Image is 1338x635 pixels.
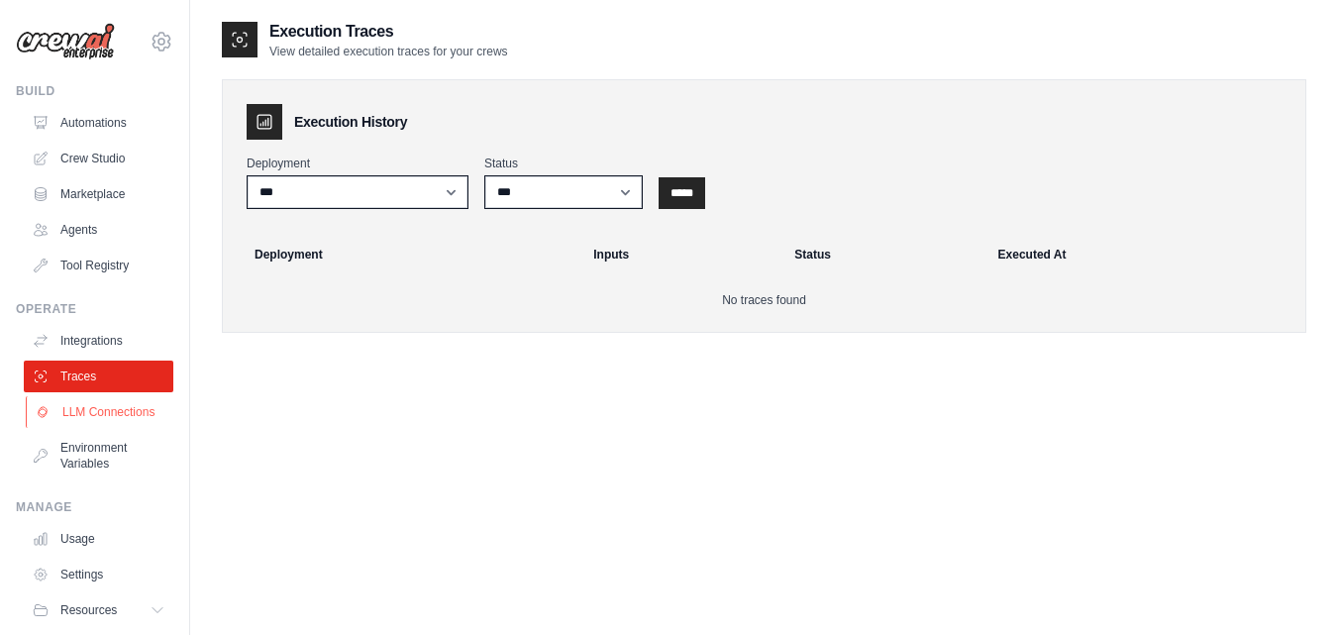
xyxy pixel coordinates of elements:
a: Marketplace [24,178,173,210]
div: Operate [16,301,173,317]
p: View detailed execution traces for your crews [269,44,508,59]
span: Resources [60,602,117,618]
a: Integrations [24,325,173,357]
div: Manage [16,499,173,515]
p: No traces found [247,292,1282,308]
a: Agents [24,214,173,246]
a: Environment Variables [24,432,173,479]
a: Tool Registry [24,250,173,281]
a: LLM Connections [26,396,175,428]
th: Deployment [231,233,581,276]
a: Automations [24,107,173,139]
h3: Execution History [294,112,407,132]
div: Build [16,83,173,99]
th: Status [782,233,985,276]
label: Deployment [247,156,468,171]
th: Executed At [986,233,1297,276]
th: Inputs [581,233,782,276]
img: Logo [16,23,115,60]
a: Usage [24,523,173,555]
label: Status [484,156,643,171]
a: Crew Studio [24,143,173,174]
h2: Execution Traces [269,20,508,44]
button: Resources [24,594,173,626]
a: Traces [24,361,173,392]
a: Settings [24,559,173,590]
